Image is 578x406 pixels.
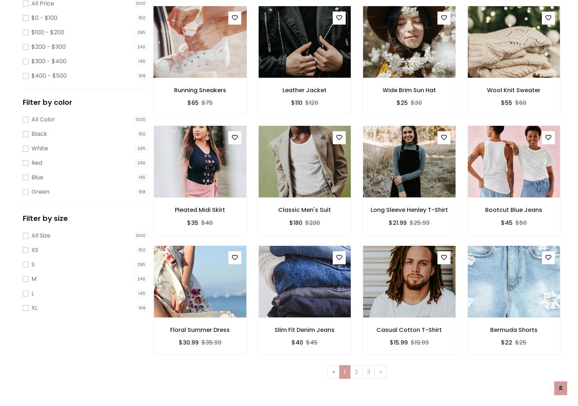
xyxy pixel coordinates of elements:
[135,261,148,268] span: 295
[136,247,148,254] span: 150
[136,131,148,138] span: 150
[501,339,512,346] h6: $22
[31,57,66,66] label: $300 - $400
[136,72,148,80] span: 168
[390,339,408,346] h6: $15.99
[515,99,526,107] del: $60
[202,99,213,107] del: $75
[379,368,382,376] span: »
[31,289,34,298] label: L
[31,231,51,240] label: All Size
[362,365,375,379] a: 3
[135,43,148,51] span: 246
[397,99,408,106] h6: $25
[136,290,148,297] span: 145
[31,304,38,312] label: XL
[258,326,351,333] h6: Slim Fit Denim Jeans
[31,246,38,255] label: XS
[363,87,456,94] h6: Wide Brim Sun Hat
[411,99,422,107] del: $30
[31,188,49,196] label: Green
[501,219,513,226] h6: $45
[136,174,148,181] span: 145
[31,260,35,269] label: S
[258,87,351,94] h6: Leather Jacket
[516,219,527,227] del: $50
[187,219,198,226] h6: $35
[31,43,66,51] label: $200 - $300
[305,219,320,227] del: $200
[135,29,148,36] span: 295
[515,338,526,347] del: $25
[31,115,55,124] label: All Color
[154,326,247,333] h6: Floral Summer Dress
[136,14,148,22] span: 150
[306,338,318,347] del: $45
[501,99,512,106] h6: $55
[159,365,555,379] nav: Page navigation
[363,206,456,213] h6: Long Sleeve Henley T-Shirt
[375,365,387,379] a: Next
[31,72,67,80] label: $400 - $500
[136,304,148,312] span: 168
[31,130,47,138] label: Black
[363,326,456,333] h6: Casual Cotton T-Shirt
[154,87,247,94] h6: Running Sneakers
[31,144,48,153] label: White
[136,58,148,65] span: 145
[135,145,148,152] span: 295
[31,14,57,22] label: $0 - $100
[31,159,42,167] label: Red
[31,173,43,182] label: Blue
[23,98,148,107] h5: Filter by color
[179,339,199,346] h6: $30.99
[411,338,429,347] del: $19.99
[292,339,303,346] h6: $40
[133,232,148,239] span: 1000
[339,365,350,379] a: 1
[291,99,302,106] h6: $110
[154,206,247,213] h6: Pleated Midi Skirt
[289,219,302,226] h6: $180
[202,338,221,347] del: $35.99
[31,275,36,283] label: M
[410,219,430,227] del: $25.99
[187,99,199,106] h6: $65
[201,219,213,227] del: $40
[389,219,407,226] h6: $21.99
[135,159,148,167] span: 246
[23,214,148,223] h5: Filter by size
[133,116,148,123] span: 1000
[31,28,64,37] label: $100 - $200
[467,206,561,213] h6: Bootcut Blue Jeans
[258,206,351,213] h6: Classic Men's Suit
[135,275,148,283] span: 246
[305,99,318,107] del: $120
[136,188,148,196] span: 168
[350,365,363,379] a: 2
[467,326,561,333] h6: Bermuda Shorts
[467,87,561,94] h6: Wool Knit Sweater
